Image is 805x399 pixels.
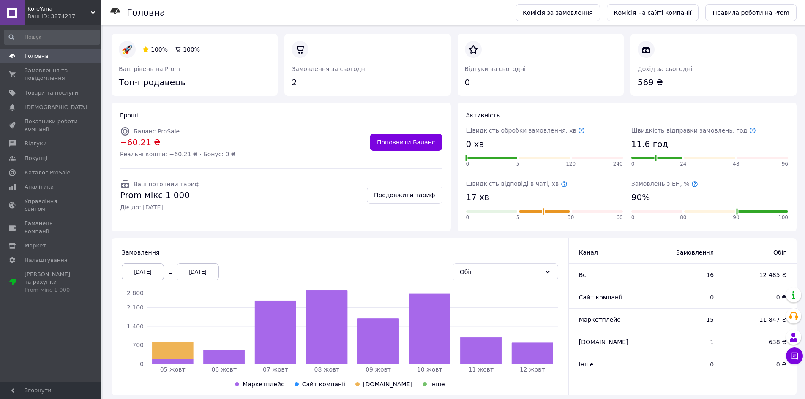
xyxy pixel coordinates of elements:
span: Покупці [25,155,47,162]
span: [DOMAIN_NAME] [579,339,628,345]
span: Налаштування [25,256,68,264]
span: 0 [631,160,635,168]
span: 80 [680,214,686,221]
span: 96 [782,160,788,168]
a: Правила роботи на Prom [705,4,797,21]
tspan: 09 жовт [366,366,391,373]
span: Швидкість обробки замовлення, хв [466,127,585,134]
span: 0 [655,293,714,301]
input: Пошук [4,30,100,45]
span: KoreYana [27,5,91,13]
span: Маркетплейс [579,316,620,323]
span: [DEMOGRAPHIC_DATA] [25,103,87,111]
span: Інше [430,381,445,388]
span: 11.6 год [631,138,668,150]
a: Комісія на сайті компанії [607,4,699,21]
span: 48 [733,160,739,168]
span: 0 ₴ [731,293,786,301]
span: Замовлення [122,249,159,256]
span: 17 хв [466,191,489,204]
span: Товари та послуги [25,89,78,97]
a: Поповнити Баланс [370,134,442,151]
span: Маркет [25,242,46,250]
span: Баланс ProSale [134,128,180,135]
span: Гаманець компанії [25,220,78,235]
span: 0 [655,360,714,369]
span: Prom мікс 1 000 [120,189,200,201]
span: 0 [466,160,469,168]
span: 12 485 ₴ [731,271,786,279]
div: Обіг [460,267,541,277]
span: Каталог ProSale [25,169,70,176]
span: Гроші [120,112,138,119]
tspan: 11 жовт [468,366,494,373]
span: 100 [778,214,788,221]
h1: Головна [127,8,165,18]
span: Інше [579,361,594,368]
span: Канал [579,249,598,256]
span: 16 [655,271,714,279]
span: Показники роботи компанії [25,118,78,133]
a: Комісія за замовлення [516,4,600,21]
tspan: 05 жовт [160,366,186,373]
span: Сайт компанії [302,381,345,388]
div: Prom мікс 1 000 [25,286,78,294]
div: Ваш ID: 3874217 [27,13,101,20]
span: Замовлень з ЕН, % [631,180,698,187]
span: −60.21 ₴ [120,136,236,149]
a: Продовжити тариф [367,187,442,204]
span: 100% [183,46,200,53]
span: 0 [466,214,469,221]
span: Реальні кошти: −60.21 ₴ · Бонус: 0 ₴ [120,150,236,158]
span: Всi [579,271,588,278]
tspan: 12 жовт [520,366,545,373]
span: Сайт компанії [579,294,622,301]
span: Обіг [731,248,786,257]
span: 0 хв [466,138,484,150]
span: Замовлення та повідомлення [25,67,78,82]
span: Ваш поточний тариф [134,181,200,187]
tspan: 700 [132,342,144,348]
tspan: 06 жовт [211,366,237,373]
span: [PERSON_NAME] та рахунки [25,271,78,294]
span: 11 847 ₴ [731,315,786,324]
span: 5 [516,160,520,168]
span: 60 [616,214,622,221]
span: 100% [151,46,168,53]
tspan: 07 жовт [263,366,288,373]
tspan: 10 жовт [417,366,442,373]
span: 90 [733,214,739,221]
span: 15 [655,315,714,324]
span: [DOMAIN_NAME] [363,381,412,388]
tspan: 08 жовт [314,366,340,373]
span: 90% [631,191,650,204]
span: 0 ₴ [731,360,786,369]
div: [DATE] [177,263,219,280]
span: Швидкість відповіді в чаті, хв [466,180,568,187]
button: Чат з покупцем [786,347,803,364]
span: Швидкість відправки замовлень, год [631,127,756,134]
span: Замовлення [655,248,714,257]
span: 30 [568,214,574,221]
span: 240 [613,160,623,168]
span: 0 [631,214,635,221]
span: Управління сайтом [25,198,78,213]
span: Відгуки [25,140,46,147]
tspan: 0 [140,361,144,367]
span: Головна [25,52,48,60]
tspan: 2 100 [127,304,144,311]
span: Аналітика [25,183,54,191]
span: 24 [680,160,686,168]
span: 5 [516,214,520,221]
span: 120 [566,160,576,168]
tspan: 1 400 [127,323,144,330]
span: Маркетплейс [243,381,284,388]
div: [DATE] [122,263,164,280]
span: Активність [466,112,500,119]
span: 638 ₴ [731,338,786,346]
tspan: 2 800 [127,290,144,296]
span: Діє до: [DATE] [120,203,200,212]
span: 1 [655,338,714,346]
